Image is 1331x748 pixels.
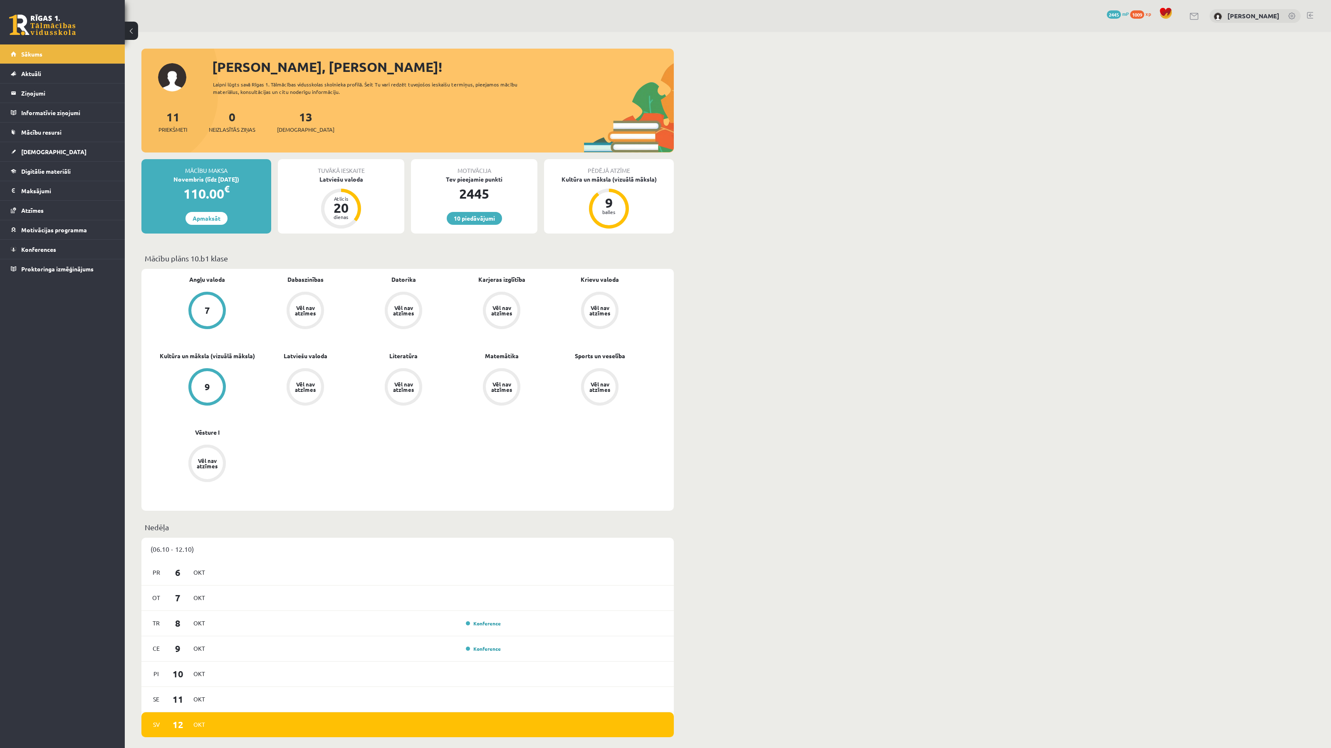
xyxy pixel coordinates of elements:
span: Okt [190,591,208,604]
a: Motivācijas programma [11,220,114,239]
div: [PERSON_NAME], [PERSON_NAME]! [212,57,674,77]
a: Vēl nav atzīmes [551,368,649,407]
a: Sports un veselība [575,352,625,360]
a: 2445 mP [1107,10,1129,17]
p: Mācību plāns 10.b1 klase [145,253,670,264]
a: 7 [158,292,256,331]
div: Vēl nav atzīmes [294,381,317,392]
a: [PERSON_NAME] [1227,12,1279,20]
span: Pi [148,667,165,680]
span: Digitālie materiāli [21,167,71,175]
span: Pr [148,566,165,579]
a: Vēsture I [195,428,220,437]
a: Kultūra un māksla (vizuālā māksla) 9 balles [544,175,674,230]
a: Mācību resursi [11,123,114,142]
div: dienas [329,214,354,219]
a: Latviešu valoda Atlicis 20 dienas [278,175,404,230]
span: [DEMOGRAPHIC_DATA] [277,125,334,134]
a: Vēl nav atzīmes [354,368,453,407]
span: Priekšmeti [158,125,187,134]
div: 20 [329,201,354,214]
a: Vēl nav atzīmes [453,292,551,331]
div: Tev pieejamie punkti [411,175,537,184]
a: Rīgas 1. Tālmācības vidusskola [9,15,76,35]
a: Konference [466,620,501,627]
span: 9 [165,642,191,655]
div: Vēl nav atzīmes [588,381,611,392]
a: Dabaszinības [287,275,324,284]
div: Laipni lūgts savā Rīgas 1. Tālmācības vidusskolas skolnieka profilā. Šeit Tu vari redzēt tuvojošo... [213,81,532,96]
a: Konferences [11,240,114,259]
a: Informatīvie ziņojumi [11,103,114,122]
span: Okt [190,617,208,630]
span: Okt [190,693,208,706]
a: Latviešu valoda [284,352,327,360]
a: Vēl nav atzīmes [453,368,551,407]
a: Apmaksāt [186,212,228,225]
span: Sākums [21,50,42,58]
span: 11 [165,692,191,706]
div: Vēl nav atzīmes [490,381,513,392]
legend: Ziņojumi [21,84,114,103]
a: Maksājumi [11,181,114,200]
a: 0Neizlasītās ziņas [209,109,255,134]
a: [DEMOGRAPHIC_DATA] [11,142,114,161]
span: Sv [148,718,165,731]
div: 2445 [411,184,537,204]
div: 9 [205,382,210,391]
div: Tuvākā ieskaite [278,159,404,175]
div: Vēl nav atzīmes [195,458,219,469]
div: Vēl nav atzīmes [294,305,317,316]
div: (06.10 - 12.10) [141,538,674,560]
div: Latviešu valoda [278,175,404,184]
legend: Informatīvie ziņojumi [21,103,114,122]
span: 7 [165,591,191,605]
span: Neizlasītās ziņas [209,125,255,134]
a: Vēl nav atzīmes [158,445,256,484]
span: Motivācijas programma [21,226,87,234]
span: Okt [190,642,208,655]
div: balles [596,209,621,214]
div: Kultūra un māksla (vizuālā māksla) [544,175,674,184]
span: 12 [165,718,191,731]
span: Proktoringa izmēģinājums [21,265,94,273]
span: Okt [190,718,208,731]
div: Mācību maksa [141,159,271,175]
div: Vēl nav atzīmes [588,305,611,316]
span: 8 [165,616,191,630]
a: Datorika [391,275,416,284]
div: Atlicis [329,196,354,201]
span: xp [1145,10,1151,17]
a: Aktuāli [11,64,114,83]
div: 7 [205,306,210,315]
a: 10 piedāvājumi [447,212,502,225]
span: Ot [148,591,165,604]
a: Atzīmes [11,201,114,220]
a: Konference [466,645,501,652]
span: mP [1122,10,1129,17]
span: [DEMOGRAPHIC_DATA] [21,148,87,155]
img: Madara Dzidra Glīzde [1214,12,1222,21]
span: Se [148,693,165,706]
a: Sākums [11,44,114,64]
span: € [224,183,230,195]
a: 1009 xp [1130,10,1155,17]
a: 11Priekšmeti [158,109,187,134]
span: 6 [165,566,191,579]
span: Okt [190,667,208,680]
span: Okt [190,566,208,579]
div: Vēl nav atzīmes [392,381,415,392]
span: 1009 [1130,10,1144,19]
span: Ce [148,642,165,655]
a: Vēl nav atzīmes [256,368,354,407]
legend: Maksājumi [21,181,114,200]
div: Motivācija [411,159,537,175]
div: 9 [596,196,621,209]
p: Nedēļa [145,522,670,533]
div: 110.00 [141,184,271,204]
a: Matemātika [485,352,519,360]
span: 2445 [1107,10,1121,19]
a: 13[DEMOGRAPHIC_DATA] [277,109,334,134]
span: Mācību resursi [21,128,62,136]
a: Digitālie materiāli [11,162,114,181]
